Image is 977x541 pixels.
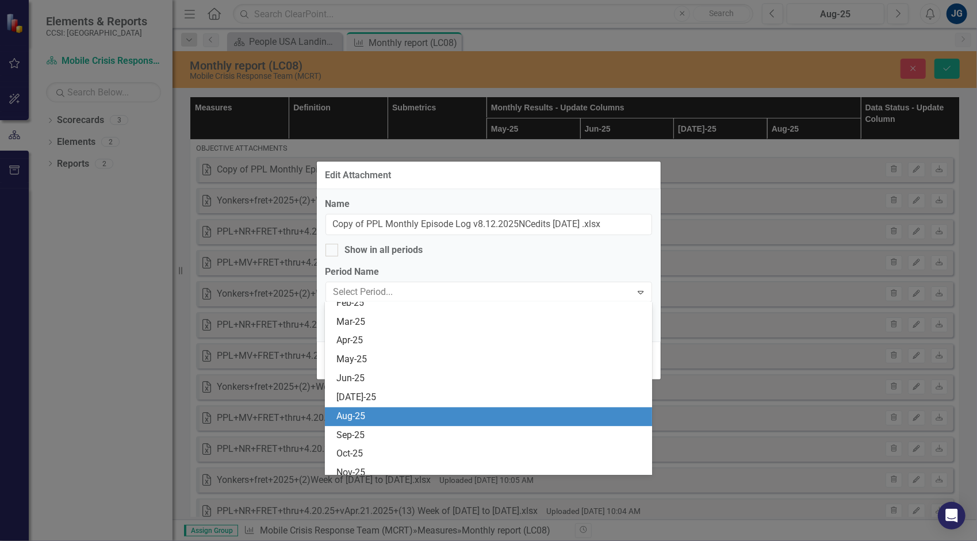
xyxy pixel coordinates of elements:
[336,410,645,423] div: Aug-25
[325,198,652,211] label: Name
[336,372,645,385] div: Jun-25
[336,297,645,310] div: Feb-25
[336,334,645,347] div: Apr-25
[325,214,652,235] input: Name
[336,316,645,329] div: Mar-25
[325,170,392,181] div: Edit Attachment
[336,429,645,442] div: Sep-25
[336,391,645,404] div: [DATE]-25
[345,244,423,257] div: Show in all periods
[336,466,645,479] div: Nov-25
[325,266,652,279] label: Period Name
[938,502,965,530] div: Open Intercom Messenger
[336,447,645,461] div: Oct-25
[336,353,645,366] div: May-25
